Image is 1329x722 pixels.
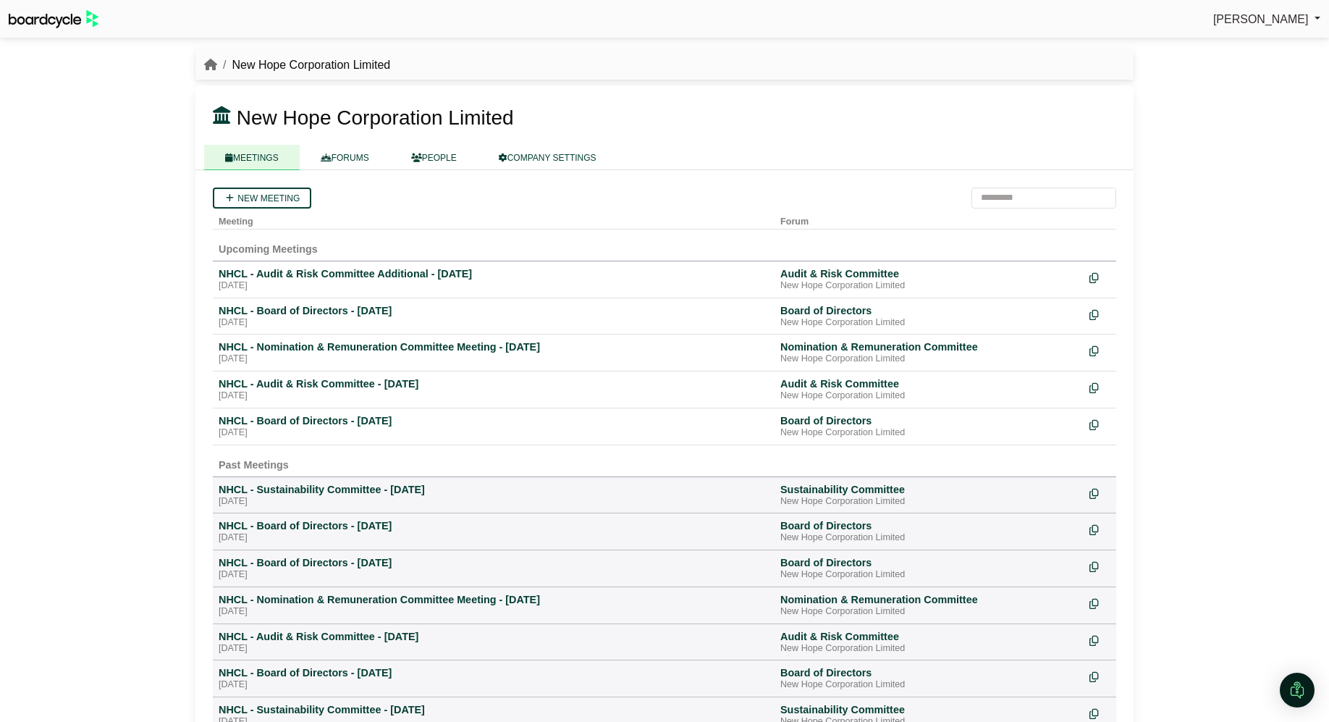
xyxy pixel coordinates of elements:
[780,483,1078,508] a: Sustainability Committee New Hope Corporation Limited
[219,630,769,643] div: NHCL - Audit & Risk Committee - [DATE]
[213,445,1116,477] td: Past Meetings
[780,606,1078,618] div: New Hope Corporation Limited
[219,519,769,532] div: NHCL - Board of Directors - [DATE]
[780,304,1078,329] a: Board of Directors New Hope Corporation Limited
[219,353,769,365] div: [DATE]
[1089,666,1110,686] div: Make a copy
[780,556,1078,569] div: Board of Directors
[219,643,769,655] div: [DATE]
[780,593,1078,618] a: Nomination & Remuneration Committee New Hope Corporation Limited
[780,630,1078,655] a: Audit & Risk Committee New Hope Corporation Limited
[780,593,1078,606] div: Nomination & Remuneration Committee
[390,145,478,170] a: PEOPLE
[1089,340,1110,360] div: Make a copy
[219,556,769,581] a: NHCL - Board of Directors - [DATE] [DATE]
[213,209,775,230] th: Meeting
[237,106,514,129] span: New Hope Corporation Limited
[780,317,1078,329] div: New Hope Corporation Limited
[1089,519,1110,539] div: Make a copy
[780,666,1078,691] a: Board of Directors New Hope Corporation Limited
[219,377,769,402] a: NHCL - Audit & Risk Committee - [DATE] [DATE]
[219,267,769,280] div: NHCL - Audit & Risk Committee Additional - [DATE]
[219,569,769,581] div: [DATE]
[780,267,1078,280] div: Audit & Risk Committee
[780,377,1078,402] a: Audit & Risk Committee New Hope Corporation Limited
[219,340,769,365] a: NHCL - Nomination & Remuneration Committee Meeting - [DATE] [DATE]
[1280,673,1315,708] div: Open Intercom Messenger
[780,377,1078,390] div: Audit & Risk Committee
[780,414,1078,427] div: Board of Directors
[780,267,1078,292] a: Audit & Risk Committee New Hope Corporation Limited
[300,145,390,170] a: FORUMS
[780,304,1078,317] div: Board of Directors
[775,209,1084,230] th: Forum
[780,519,1078,544] a: Board of Directors New Hope Corporation Limited
[780,340,1078,353] div: Nomination & Remuneration Committee
[780,556,1078,581] a: Board of Directors New Hope Corporation Limited
[219,703,769,716] div: NHCL - Sustainability Committee - [DATE]
[219,679,769,691] div: [DATE]
[780,666,1078,679] div: Board of Directors
[213,229,1116,261] td: Upcoming Meetings
[478,145,617,170] a: COMPANY SETTINGS
[219,304,769,317] div: NHCL - Board of Directors - [DATE]
[217,56,390,75] li: New Hope Corporation Limited
[219,267,769,292] a: NHCL - Audit & Risk Committee Additional - [DATE] [DATE]
[1089,267,1110,287] div: Make a copy
[1089,414,1110,434] div: Make a copy
[219,304,769,329] a: NHCL - Board of Directors - [DATE] [DATE]
[213,188,311,209] a: New meeting
[780,390,1078,402] div: New Hope Corporation Limited
[780,519,1078,532] div: Board of Directors
[219,280,769,292] div: [DATE]
[219,427,769,439] div: [DATE]
[219,556,769,569] div: NHCL - Board of Directors - [DATE]
[1089,483,1110,503] div: Make a copy
[1089,556,1110,576] div: Make a copy
[219,483,769,508] a: NHCL - Sustainability Committee - [DATE] [DATE]
[219,519,769,544] a: NHCL - Board of Directors - [DATE] [DATE]
[219,317,769,329] div: [DATE]
[780,414,1078,439] a: Board of Directors New Hope Corporation Limited
[1213,13,1309,25] span: [PERSON_NAME]
[780,353,1078,365] div: New Hope Corporation Limited
[219,666,769,691] a: NHCL - Board of Directors - [DATE] [DATE]
[219,606,769,618] div: [DATE]
[219,377,769,390] div: NHCL - Audit & Risk Committee - [DATE]
[780,630,1078,643] div: Audit & Risk Committee
[1089,377,1110,397] div: Make a copy
[780,483,1078,496] div: Sustainability Committee
[219,414,769,439] a: NHCL - Board of Directors - [DATE] [DATE]
[1089,593,1110,613] div: Make a copy
[219,496,769,508] div: [DATE]
[219,532,769,544] div: [DATE]
[204,145,300,170] a: MEETINGS
[1213,10,1320,29] a: [PERSON_NAME]
[780,703,1078,716] div: Sustainability Committee
[219,390,769,402] div: [DATE]
[780,569,1078,581] div: New Hope Corporation Limited
[9,10,98,28] img: BoardcycleBlackGreen-aaafeed430059cb809a45853b8cf6d952af9d84e6e89e1f1685b34bfd5cb7d64.svg
[219,414,769,427] div: NHCL - Board of Directors - [DATE]
[780,643,1078,655] div: New Hope Corporation Limited
[780,532,1078,544] div: New Hope Corporation Limited
[780,679,1078,691] div: New Hope Corporation Limited
[219,483,769,496] div: NHCL - Sustainability Committee - [DATE]
[204,56,390,75] nav: breadcrumb
[780,340,1078,365] a: Nomination & Remuneration Committee New Hope Corporation Limited
[1089,630,1110,650] div: Make a copy
[219,630,769,655] a: NHCL - Audit & Risk Committee - [DATE] [DATE]
[219,593,769,618] a: NHCL - Nomination & Remuneration Committee Meeting - [DATE] [DATE]
[780,280,1078,292] div: New Hope Corporation Limited
[219,340,769,353] div: NHCL - Nomination & Remuneration Committee Meeting - [DATE]
[219,666,769,679] div: NHCL - Board of Directors - [DATE]
[219,593,769,606] div: NHCL - Nomination & Remuneration Committee Meeting - [DATE]
[780,496,1078,508] div: New Hope Corporation Limited
[1089,304,1110,324] div: Make a copy
[780,427,1078,439] div: New Hope Corporation Limited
